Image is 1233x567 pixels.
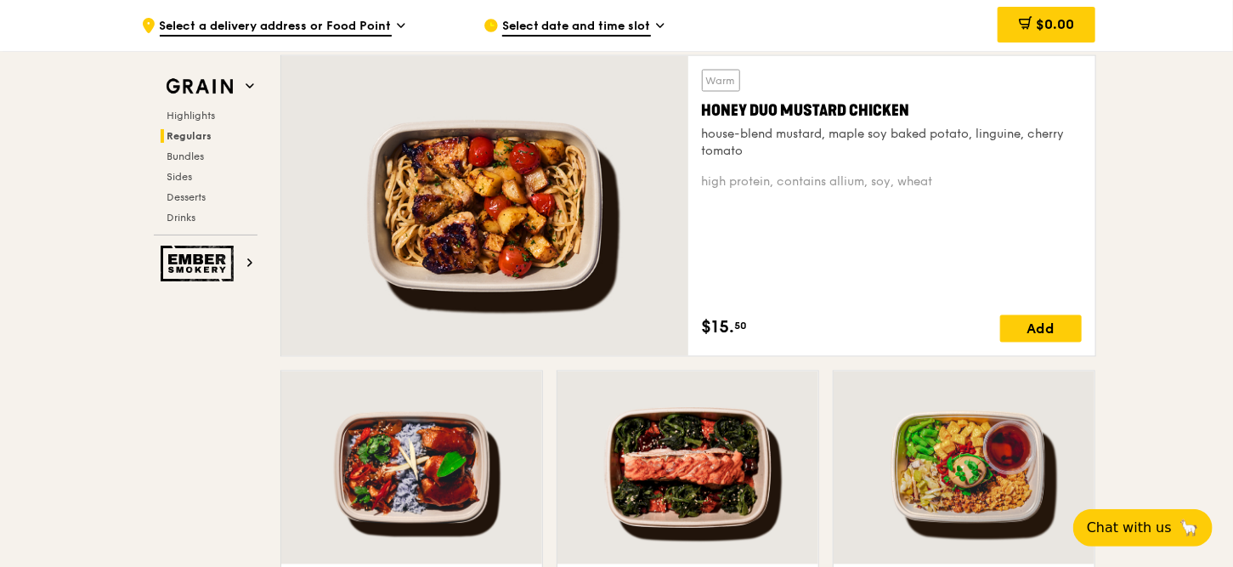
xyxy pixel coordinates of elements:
[1036,16,1074,32] span: $0.00
[702,173,1082,190] div: high protein, contains allium, soy, wheat
[1179,518,1199,538] span: 🦙
[702,99,1082,122] div: Honey Duo Mustard Chicken
[161,246,239,281] img: Ember Smokery web logo
[735,320,748,333] span: 50
[160,18,392,37] span: Select a delivery address or Food Point
[167,110,216,122] span: Highlights
[1073,509,1213,547] button: Chat with us🦙
[167,171,193,183] span: Sides
[502,18,651,37] span: Select date and time slot
[167,212,196,224] span: Drinks
[167,130,212,142] span: Regulars
[702,70,740,92] div: Warm
[1000,315,1082,343] div: Add
[702,126,1082,160] div: house-blend mustard, maple soy baked potato, linguine, cherry tomato
[167,191,206,203] span: Desserts
[702,315,735,341] span: $15.
[161,71,239,102] img: Grain web logo
[167,150,205,162] span: Bundles
[1087,518,1172,538] span: Chat with us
